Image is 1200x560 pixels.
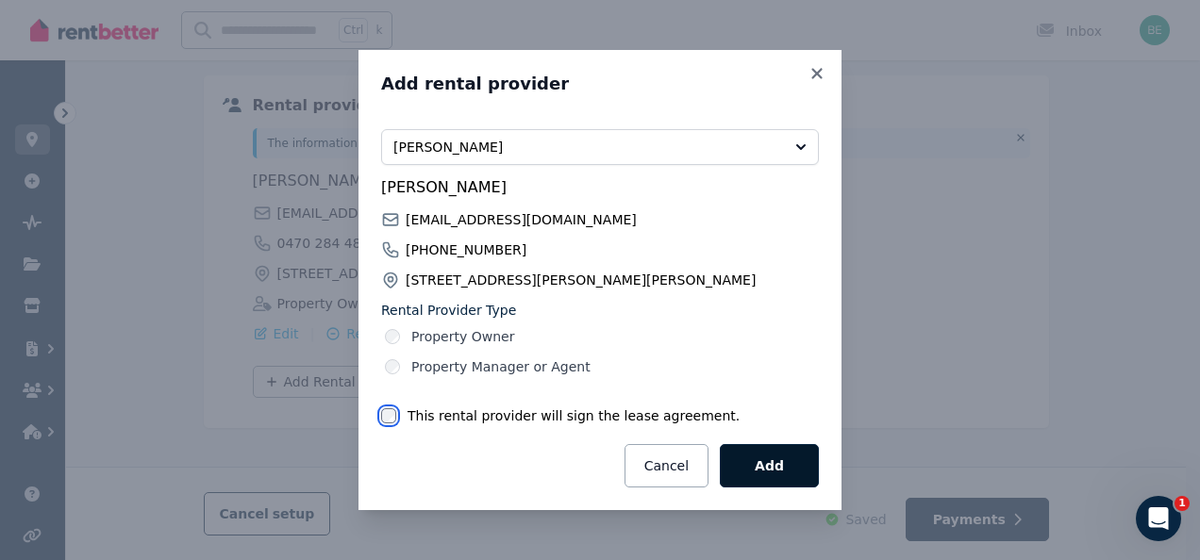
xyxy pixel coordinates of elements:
[381,73,819,95] h3: Add rental provider
[720,444,819,487] button: Add
[1175,496,1190,511] span: 1
[381,176,819,199] span: [PERSON_NAME]
[408,406,740,425] label: This rental provider will sign the lease agreement.
[406,210,637,229] span: [EMAIL_ADDRESS][DOMAIN_NAME]
[393,138,780,156] span: [PERSON_NAME]
[381,301,819,320] label: Rental Provider Type
[411,327,514,346] label: Property Owner
[406,271,756,289] span: [STREET_ADDRESS][PERSON_NAME][PERSON_NAME]
[381,129,819,165] button: [PERSON_NAME]
[625,444,708,487] button: Cancel
[406,240,526,259] span: [PHONE_NUMBER]
[411,357,591,376] label: Property Manager or Agent
[1136,496,1181,541] iframe: Intercom live chat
